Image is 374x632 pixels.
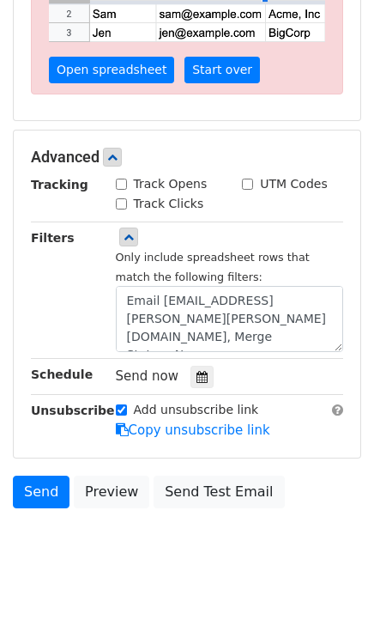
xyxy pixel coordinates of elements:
a: Preview [74,476,149,508]
h5: Advanced [31,148,343,167]
label: Add unsubscribe link [134,401,259,419]
label: Track Clicks [134,195,204,213]
strong: Tracking [31,178,88,191]
strong: Filters [31,231,75,245]
a: Open spreadsheet [49,57,174,83]
a: Send [13,476,69,508]
label: Track Opens [134,175,208,193]
label: UTM Codes [260,175,327,193]
strong: Unsubscribe [31,404,115,417]
a: Start over [184,57,260,83]
a: Send Test Email [154,476,284,508]
small: Only include spreadsheet rows that match the following filters: [116,251,310,283]
iframe: Chat Widget [288,550,374,632]
strong: Schedule [31,368,93,381]
span: Send now [116,368,179,384]
a: Copy unsubscribe link [116,422,270,438]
